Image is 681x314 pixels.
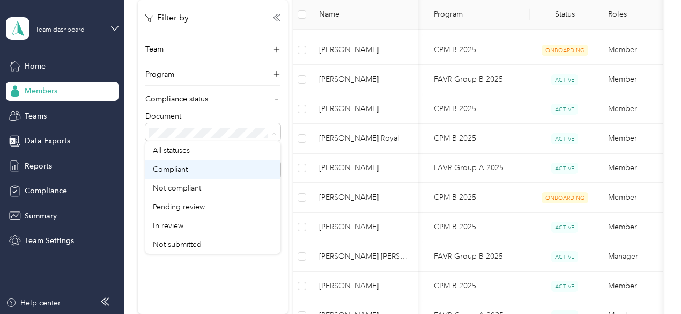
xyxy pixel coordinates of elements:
[25,160,52,172] span: Reports
[153,240,202,249] span: Not submitted
[310,94,418,124] td: Alex Turner
[145,11,189,25] p: Filter by
[425,242,530,272] td: FAVR Group B 2025
[542,45,588,56] span: ONBOARDING
[153,184,201,193] span: Not compliant
[35,27,85,33] div: Team dashboard
[310,242,418,272] td: Anderson Potts III (You)
[319,10,409,19] span: Name
[542,192,588,203] span: ONBOARDING
[425,154,530,183] td: FAVR Group A 2025
[319,280,409,292] span: [PERSON_NAME]
[319,251,409,262] span: [PERSON_NAME] [PERSON_NAME] III (You)
[310,35,418,65] td: Rebecca Jackson
[310,124,418,154] td: LaQuasha Royal
[25,111,47,122] span: Teams
[425,35,530,65] td: CPM B 2025
[425,213,530,242] td: CPM B 2025
[145,111,280,122] p: Document
[551,163,578,174] span: ACTIVE
[145,69,174,80] p: Program
[425,272,530,301] td: CPM B 2025
[551,74,578,85] span: ACTIVE
[153,221,183,230] span: In review
[145,44,164,55] p: Team
[310,183,418,213] td: Trenton B. Chatland
[425,94,530,124] td: CPM B 2025
[145,94,208,105] p: Compliance status
[319,133,409,144] span: [PERSON_NAME] Royal
[551,222,578,233] span: ACTIVE
[25,185,67,196] span: Compliance
[551,133,578,144] span: ACTIVE
[319,44,409,56] span: [PERSON_NAME]
[425,65,530,94] td: FAVR Group B 2025
[153,202,205,211] span: Pending review
[425,183,530,213] td: CPM B 2025
[621,254,681,314] iframe: Everlance-gr Chat Button Frame
[551,281,578,292] span: ACTIVE
[319,103,409,115] span: [PERSON_NAME]
[530,35,599,65] td: ONBOARDING
[551,104,578,115] span: ACTIVE
[310,154,418,183] td: Kristin Deitrick
[310,65,418,94] td: Cara Floum
[319,221,409,233] span: [PERSON_NAME]
[25,61,46,72] span: Home
[319,162,409,174] span: [PERSON_NAME]
[319,192,409,203] span: [PERSON_NAME]
[25,210,57,222] span: Summary
[551,251,578,262] span: ACTIVE
[25,135,70,147] span: Data Exports
[310,213,418,242] td: Marjorie Fisher
[530,183,599,213] td: ONBOARDING
[153,146,190,155] span: All statuses
[25,235,74,246] span: Team Settings
[153,165,188,174] span: Compliant
[6,297,61,309] button: Help center
[319,74,409,85] span: [PERSON_NAME]
[425,124,530,154] td: CPM B 2025
[25,85,57,97] span: Members
[310,272,418,301] td: Sherika Kimbrough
